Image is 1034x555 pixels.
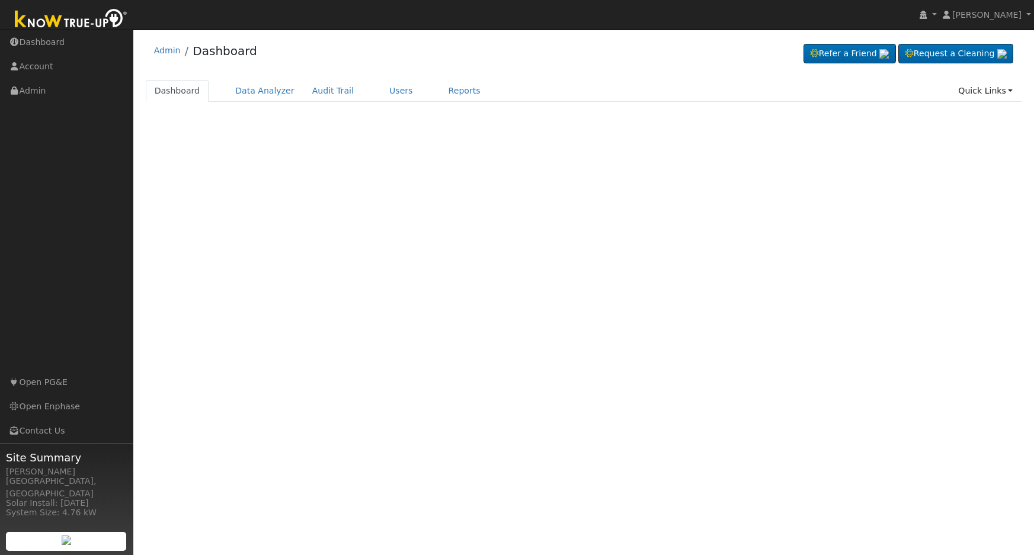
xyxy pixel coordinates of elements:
[6,506,127,519] div: System Size: 4.76 kW
[997,49,1007,59] img: retrieve
[226,80,303,102] a: Data Analyzer
[154,46,181,55] a: Admin
[6,497,127,509] div: Solar Install: [DATE]
[146,80,209,102] a: Dashboard
[952,10,1022,20] span: [PERSON_NAME]
[949,80,1022,102] a: Quick Links
[6,475,127,500] div: [GEOGRAPHIC_DATA], [GEOGRAPHIC_DATA]
[6,450,127,466] span: Site Summary
[879,49,889,59] img: retrieve
[380,80,422,102] a: Users
[440,80,489,102] a: Reports
[193,44,257,58] a: Dashboard
[9,7,133,33] img: Know True-Up
[62,535,71,545] img: retrieve
[803,44,896,64] a: Refer a Friend
[6,466,127,478] div: [PERSON_NAME]
[898,44,1013,64] a: Request a Cleaning
[303,80,363,102] a: Audit Trail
